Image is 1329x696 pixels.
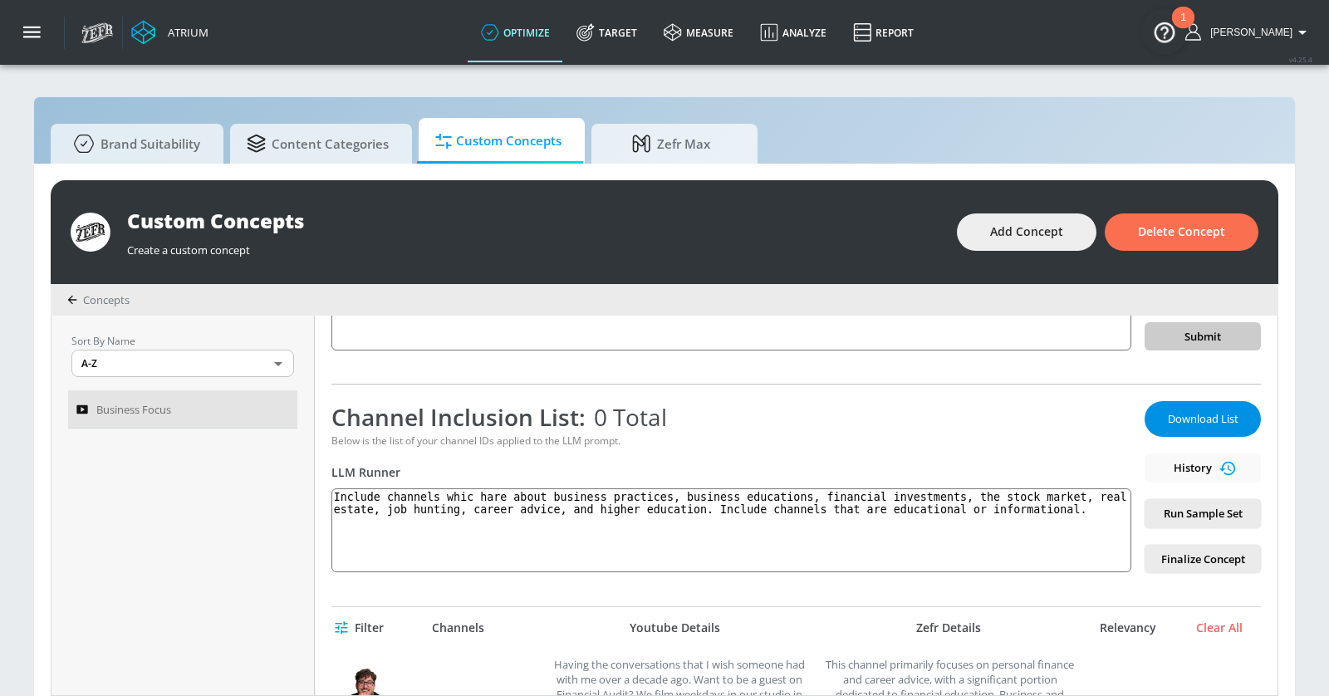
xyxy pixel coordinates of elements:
div: Below is the list of your channel IDs applied to the LLM prompt. [331,434,1131,448]
span: login as: casey.cohen@zefr.com [1204,27,1292,38]
div: Create a custom concept [127,234,940,257]
div: LLM Runner [331,464,1131,480]
span: Finalize Concept [1158,550,1248,569]
textarea: Include channels whic hare about business practices, business educations, financial investments, ... [331,488,1131,572]
a: optimize [468,2,563,62]
button: [PERSON_NAME] [1185,22,1312,42]
a: Analyze [747,2,840,62]
span: Brand Suitability [67,124,200,164]
div: Channels [432,620,484,635]
span: Add Concept [990,222,1063,243]
span: Download List [1161,409,1244,429]
span: Zefr Max [608,124,734,164]
div: A-Z [71,350,294,377]
span: Business Focus [96,399,171,419]
span: Delete Concept [1138,222,1225,243]
a: Target [563,2,650,62]
button: Delete Concept [1105,213,1258,251]
span: Custom Concepts [435,121,562,161]
span: 0 Total [586,401,667,433]
div: 1 [1180,17,1186,39]
button: Filter [331,613,390,644]
button: Open Resource Center, 1 new notification [1141,8,1188,55]
div: Atrium [161,25,208,40]
a: Business Focus [68,390,297,429]
div: Custom Concepts [127,207,940,234]
a: Report [840,2,927,62]
span: Filter [338,618,384,639]
p: Sort By Name [71,332,294,350]
a: measure [650,2,747,62]
div: Channel Inclusion List: [331,401,1131,433]
button: Run Sample Set [1145,499,1261,528]
button: Finalize Concept [1145,545,1261,574]
div: Relevancy [1086,620,1170,635]
div: Youtube Details [539,620,812,635]
span: Concepts [83,292,130,307]
button: Download List [1145,401,1261,437]
div: Clear All [1178,620,1261,635]
button: Add Concept [957,213,1096,251]
span: Content Categories [247,124,389,164]
div: Zefr Details [819,620,1078,635]
span: Run Sample Set [1158,504,1248,523]
a: Atrium [131,20,208,45]
span: v 4.25.4 [1289,55,1312,64]
div: Concepts [67,292,130,307]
